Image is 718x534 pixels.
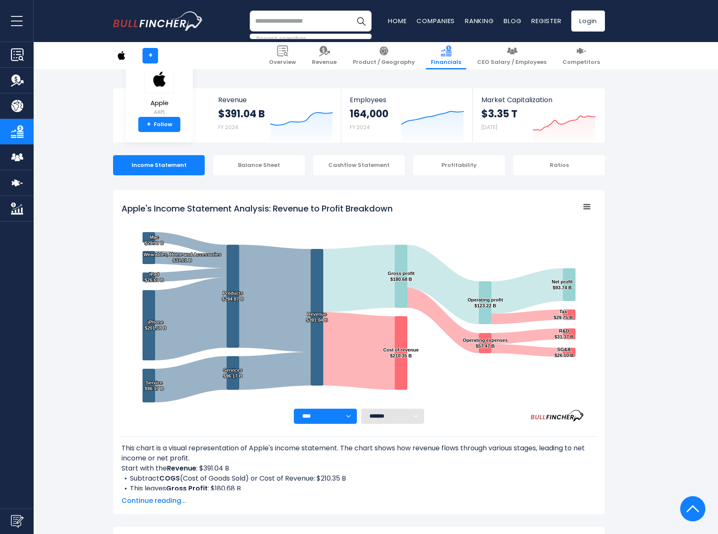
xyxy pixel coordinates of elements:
[264,42,301,69] a: Overview
[145,272,164,283] text: iPad $26.69 B
[341,88,472,143] a: Employees 164,000 FY 2024
[348,42,420,69] a: Product / Geography
[121,203,393,214] tspan: Apple's Income Statement Analysis: Revenue to Profit Breakdown
[388,16,407,25] a: Home
[145,320,166,330] text: iPhone $201.18 B
[481,107,517,120] strong: $3.35 T
[504,16,521,25] a: Blog
[210,88,341,143] a: Revenue $391.04 B FY 2024
[167,463,196,473] b: Revenue
[121,484,597,494] li: This leaves : $180.68 B
[552,279,573,290] text: Net profit $93.74 B
[113,11,203,31] a: Go to homepage
[147,121,151,128] strong: +
[351,11,372,32] button: Search
[426,42,466,69] a: Financials
[472,42,552,69] a: CEO Salary / Employees
[554,309,573,320] text: Tax $29.75 B
[121,496,597,506] span: Continue reading...
[269,59,296,66] span: Overview
[121,473,597,484] li: Subtract (Cost of Goods Sold) or Cost of Revenue: $210.35 B
[144,65,174,117] a: Apple AAPL
[145,65,174,93] img: AAPL logo
[312,59,337,66] span: Revenue
[218,107,265,120] strong: $391.04 B
[477,59,546,66] span: CEO Salary / Employees
[145,235,164,246] text: Mac $29.98 B
[145,380,164,391] text: Service $96.17 B
[554,328,573,339] text: R&D $31.37 B
[113,155,205,175] div: Income Statement
[571,11,605,32] a: Login
[465,16,494,25] a: Ranking
[143,48,158,63] a: +
[114,48,129,63] img: AAPL logo
[145,108,174,116] small: AAPL
[531,16,561,25] a: Register
[350,96,464,104] span: Employees
[557,42,605,69] a: Competitors
[353,59,415,66] span: Product / Geography
[388,271,414,282] text: Gross profit $180.68 B
[413,155,505,175] div: Profitability
[481,124,497,131] small: [DATE]
[138,117,180,132] a: +Follow
[306,312,328,323] text: Revenue $391.04 B
[350,124,370,131] small: FY 2024
[121,443,597,490] div: This chart is a visual representation of Apple's income statement. The chart shows how revenue fl...
[350,107,388,120] strong: 164,000
[256,34,365,44] div: Recent searches
[121,198,597,409] svg: Apple's Income Statement Analysis: Revenue to Profit Breakdown
[473,88,604,143] a: Market Capitalization $3.35 T [DATE]
[481,96,596,104] span: Market Capitalization
[166,484,208,493] b: Gross Profit
[431,59,461,66] span: Financials
[145,100,174,107] span: Apple
[159,473,180,483] b: COGS
[513,155,605,175] div: Ratios
[562,59,600,66] span: Competitors
[417,16,455,25] a: Companies
[307,42,342,69] a: Revenue
[383,347,419,358] text: Cost of revenue $210.35 B
[467,297,503,308] text: Operating profit $123.22 B
[113,11,203,31] img: bullfincher logo
[213,155,305,175] div: Balance Sheet
[554,347,573,358] text: SG&A $26.10 B
[313,155,405,175] div: Cashflow Statement
[222,291,244,301] text: Products $294.87 B
[143,252,221,263] text: Wearables, Home and Accessories $37.01 B
[218,96,333,104] span: Revenue
[218,124,238,131] small: FY 2024
[223,367,243,378] text: Services $96.17 B
[463,338,508,349] text: Operating expenses $57.47 B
